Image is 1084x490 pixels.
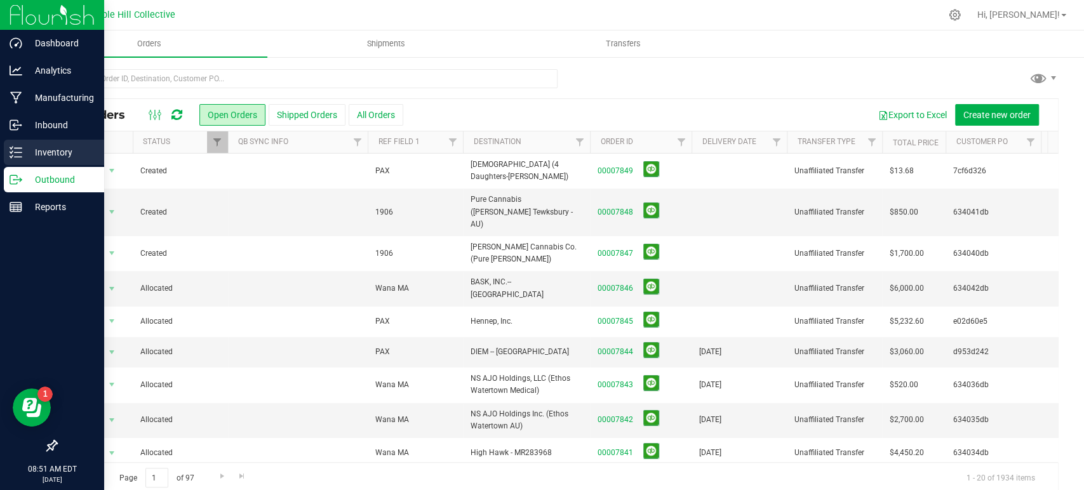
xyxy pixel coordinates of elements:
[104,203,120,221] span: select
[890,206,918,218] span: $850.00
[890,447,924,459] span: $4,450.20
[30,30,267,57] a: Orders
[861,131,882,153] a: Filter
[471,241,582,265] span: [PERSON_NAME] Cannabis Co. (Pure [PERSON_NAME])
[145,468,168,487] input: 1
[442,131,463,153] a: Filter
[56,69,558,88] input: Search Order ID, Destination, Customer PO...
[10,37,22,50] inline-svg: Dashboard
[598,447,633,459] a: 00007841
[349,104,403,126] button: All Orders
[375,315,390,328] span: PAX
[598,346,633,358] a: 00007844
[207,131,228,153] a: Filter
[109,468,204,487] span: Page of 97
[140,379,220,391] span: Allocated
[953,248,1033,260] span: 634040db
[347,131,368,153] a: Filter
[143,137,170,146] a: Status
[598,206,633,218] a: 00007848
[22,117,98,133] p: Inbound
[22,172,98,187] p: Outbound
[794,414,874,426] span: Unaffiliated Transfer
[375,248,393,260] span: 1906
[10,146,22,159] inline-svg: Inventory
[22,63,98,78] p: Analytics
[598,414,633,426] a: 00007842
[702,137,756,146] a: Delivery Date
[953,379,1033,391] span: 634036db
[213,468,231,485] a: Go to the next page
[473,137,521,146] a: Destination
[890,282,924,295] span: $6,000.00
[598,282,633,295] a: 00007846
[375,414,409,426] span: Wana MA
[375,379,409,391] span: Wana MA
[267,30,504,57] a: Shipments
[375,447,409,459] span: Wana MA
[953,315,1033,328] span: e02d60e5
[977,10,1060,20] span: Hi, [PERSON_NAME]!
[699,447,721,459] span: [DATE]
[766,131,787,153] a: Filter
[10,173,22,186] inline-svg: Outbound
[963,110,1031,120] span: Create new order
[13,388,51,427] iframe: Resource center
[10,201,22,213] inline-svg: Reports
[104,411,120,429] span: select
[471,159,582,183] span: [DEMOGRAPHIC_DATA] (4 Daughters-[PERSON_NAME])
[104,312,120,330] span: select
[120,38,178,50] span: Orders
[947,9,963,21] div: Manage settings
[375,206,393,218] span: 1906
[956,468,1045,487] span: 1 - 20 of 1934 items
[956,137,1007,146] a: Customer PO
[471,276,582,300] span: BASK, INC.--[GEOGRAPHIC_DATA]
[794,447,874,459] span: Unaffiliated Transfer
[6,463,98,475] p: 08:51 AM EDT
[37,387,53,402] iframe: Resource center unread badge
[589,38,658,50] span: Transfers
[375,282,409,295] span: Wana MA
[953,206,1033,218] span: 634041db
[794,379,874,391] span: Unaffiliated Transfer
[140,315,220,328] span: Allocated
[104,162,120,180] span: select
[140,414,220,426] span: Allocated
[953,447,1033,459] span: 634034db
[598,165,633,177] a: 00007849
[140,346,220,358] span: Allocated
[794,248,874,260] span: Unaffiliated Transfer
[10,91,22,104] inline-svg: Manufacturing
[199,104,265,126] button: Open Orders
[6,475,98,484] p: [DATE]
[569,131,590,153] a: Filter
[140,447,220,459] span: Allocated
[600,137,632,146] a: Order ID
[233,468,251,485] a: Go to the last page
[238,137,288,146] a: QB Sync Info
[104,244,120,262] span: select
[10,119,22,131] inline-svg: Inbound
[22,145,98,160] p: Inventory
[505,30,742,57] a: Transfers
[1020,131,1041,153] a: Filter
[890,379,918,391] span: $520.00
[140,282,220,295] span: Allocated
[350,38,422,50] span: Shipments
[953,165,1033,177] span: 7cf6d326
[104,376,120,394] span: select
[375,165,390,177] span: PAX
[140,165,220,177] span: Created
[953,346,1033,358] span: d953d242
[953,282,1033,295] span: 634042db
[699,346,721,358] span: [DATE]
[10,64,22,77] inline-svg: Analytics
[890,414,924,426] span: $2,700.00
[140,248,220,260] span: Created
[794,206,874,218] span: Unaffiliated Transfer
[22,36,98,51] p: Dashboard
[104,444,120,462] span: select
[104,343,120,361] span: select
[375,346,390,358] span: PAX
